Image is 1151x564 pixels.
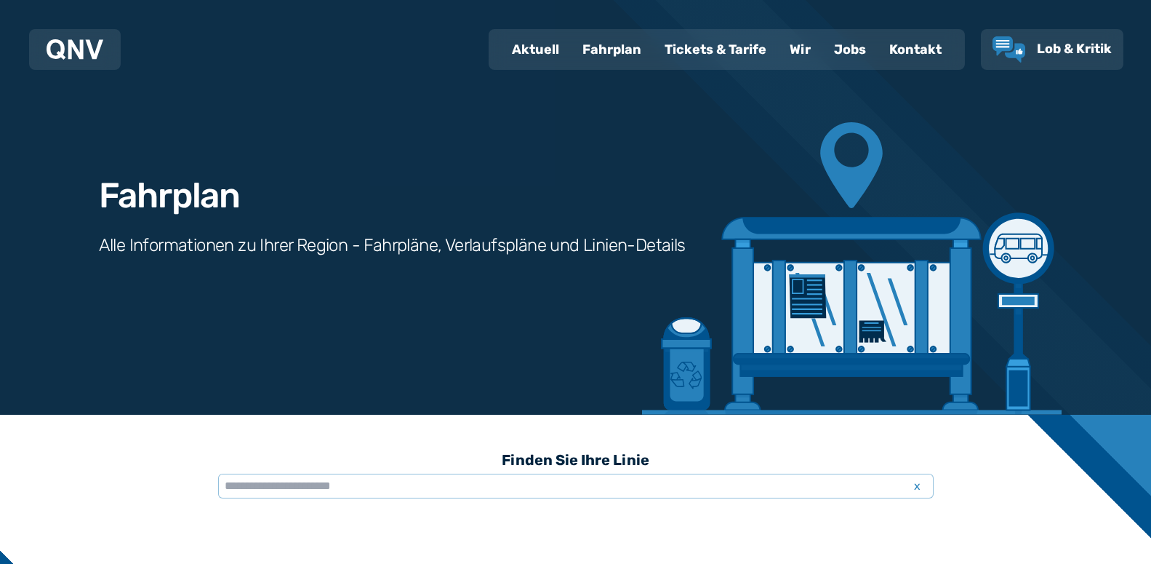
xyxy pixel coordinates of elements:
span: Lob & Kritik [1037,41,1112,57]
a: Aktuell [500,31,571,68]
img: QNV Logo [47,39,103,60]
a: Lob & Kritik [992,36,1112,63]
a: QNV Logo [47,35,103,64]
span: x [907,477,928,495]
a: Wir [778,31,822,68]
a: Jobs [822,31,878,68]
a: Fahrplan [571,31,653,68]
a: Tickets & Tarife [653,31,778,68]
h1: Fahrplan [99,178,240,213]
h3: Finden Sie Ihre Linie [218,444,934,476]
a: Kontakt [878,31,953,68]
h3: Alle Informationen zu Ihrer Region - Fahrpläne, Verlaufspläne und Linien-Details [99,234,686,257]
